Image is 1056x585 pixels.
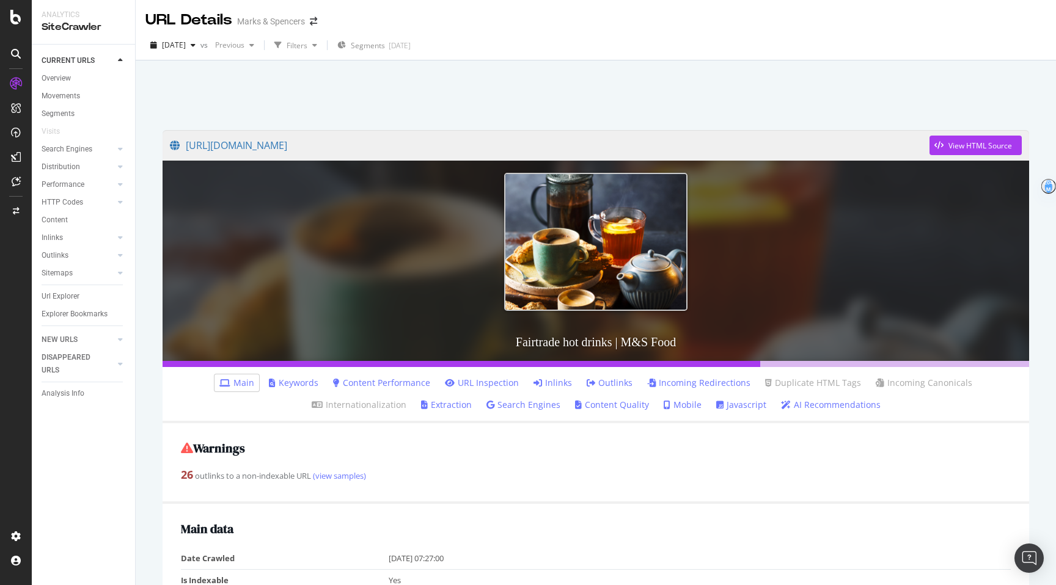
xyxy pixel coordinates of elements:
div: Distribution [42,161,80,173]
a: Distribution [42,161,114,173]
a: Sitemaps [42,267,114,280]
a: Duplicate HTML Tags [765,377,861,389]
div: Movements [42,90,80,103]
div: Overview [42,72,71,85]
a: Content Performance [333,377,430,389]
div: Explorer Bookmarks [42,308,108,321]
a: Incoming Canonicals [876,377,972,389]
div: Analysis Info [42,387,84,400]
a: Outlinks [42,249,114,262]
div: Search Engines [42,143,92,156]
a: AI Recommendations [781,399,881,411]
div: Content [42,214,68,227]
td: Date Crawled [181,548,389,569]
div: View HTML Source [948,140,1012,151]
div: CURRENT URLS [42,54,95,67]
div: Url Explorer [42,290,79,303]
a: Javascript [716,399,766,411]
a: Inlinks [42,231,114,244]
span: Previous [210,40,244,50]
a: (view samples) [311,470,366,481]
strong: 26 [181,467,193,482]
a: Internationalization [312,399,406,411]
div: arrow-right-arrow-left [310,17,317,26]
a: Content Quality [575,399,649,411]
a: Search Engines [486,399,560,411]
span: 2025 Aug. 16th [162,40,186,50]
div: Analytics [42,10,125,20]
div: Marks & Spencers [237,15,305,27]
a: Extraction [421,399,472,411]
a: CURRENT URLS [42,54,114,67]
div: HTTP Codes [42,196,83,209]
div: SiteCrawler [42,20,125,34]
a: URL Inspection [445,377,519,389]
a: Explorer Bookmarks [42,308,127,321]
img: Fairtrade hot drinks | M&S Food [504,173,687,311]
div: Open Intercom Messenger [1014,543,1044,573]
a: Search Engines [42,143,114,156]
span: Segments [351,40,385,51]
a: DISAPPEARED URLS [42,351,114,377]
a: Movements [42,90,127,103]
div: [DATE] [389,40,411,51]
a: Performance [42,178,114,191]
a: Url Explorer [42,290,127,303]
div: Outlinks [42,249,68,262]
a: [URL][DOMAIN_NAME] [170,130,930,161]
a: Main [219,377,254,389]
button: Filters [269,35,322,55]
a: Content [42,214,127,227]
a: Analysis Info [42,387,127,400]
div: DISAPPEARED URLS [42,351,103,377]
a: Outlinks [587,377,632,389]
button: View HTML Source [930,136,1022,155]
td: [DATE] 07:27:00 [389,548,1011,569]
div: Sitemaps [42,267,73,280]
div: NEW URLS [42,333,78,346]
h2: Warnings [181,441,1011,455]
a: Segments [42,107,127,120]
a: NEW URLS [42,333,114,346]
a: HTTP Codes [42,196,114,209]
h3: Fairtrade hot drinks | M&S Food [163,323,1029,361]
div: Segments [42,107,75,120]
div: Filters [287,40,307,51]
div: outlinks to a non-indexable URL [181,467,1011,483]
a: Overview [42,72,127,85]
a: Mobile [664,399,702,411]
div: Visits [42,125,60,138]
button: [DATE] [145,35,200,55]
a: Visits [42,125,72,138]
a: Keywords [269,377,318,389]
button: Segments[DATE] [332,35,416,55]
div: Performance [42,178,84,191]
div: Inlinks [42,231,63,244]
span: vs [200,40,210,50]
button: Previous [210,35,259,55]
h2: Main data [181,522,1011,536]
a: Incoming Redirections [647,377,750,389]
div: URL Details [145,10,232,31]
a: Inlinks [533,377,572,389]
